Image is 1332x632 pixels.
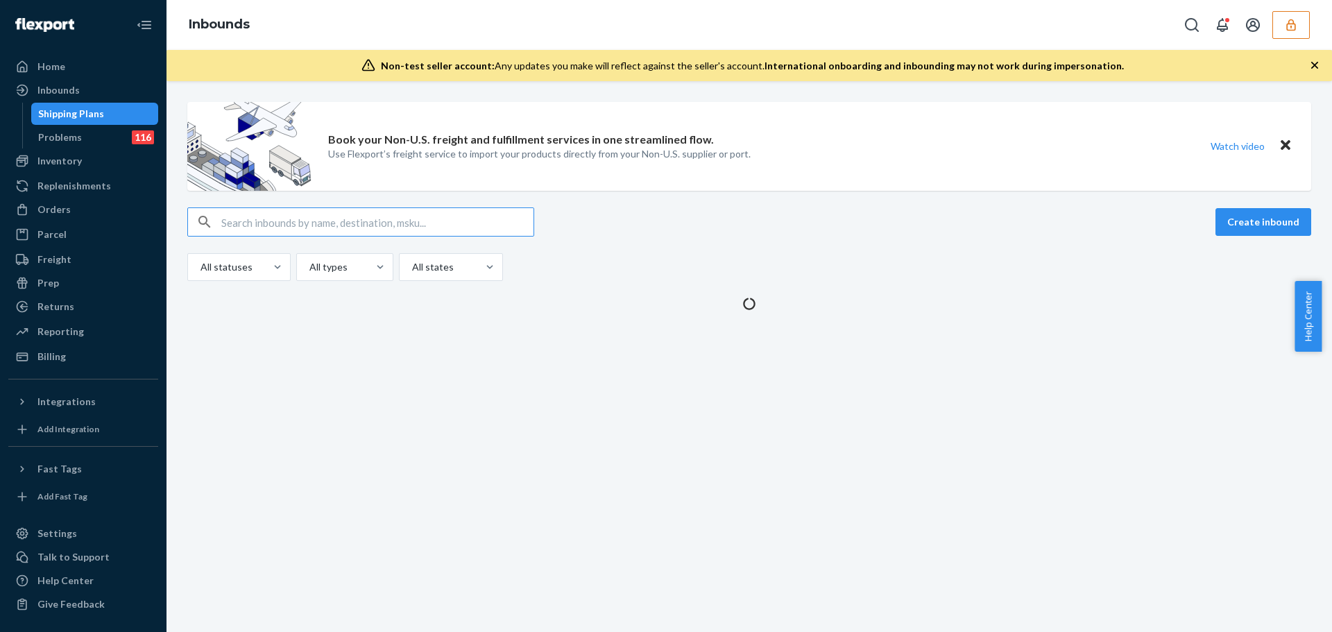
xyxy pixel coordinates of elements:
button: Create inbound [1215,208,1311,236]
a: Inbounds [189,17,250,32]
div: Replenishments [37,179,111,193]
div: Add Integration [37,423,99,435]
button: Open Search Box [1178,11,1206,39]
div: Any updates you make will reflect against the seller's account. [381,59,1124,73]
button: Integrations [8,391,158,413]
button: Give Feedback [8,593,158,615]
a: Add Integration [8,418,158,441]
div: Prep [37,276,59,290]
div: Inventory [37,154,82,168]
button: Open account menu [1239,11,1267,39]
p: Use Flexport’s freight service to import your products directly from your Non-U.S. supplier or port. [328,147,751,161]
div: Orders [37,203,71,216]
button: Close [1276,136,1295,156]
div: Settings [37,527,77,540]
button: Watch video [1202,136,1274,156]
button: Help Center [1295,281,1322,352]
div: Returns [37,300,74,314]
input: All states [411,260,412,274]
a: Prep [8,272,158,294]
span: Non-test seller account: [381,60,495,71]
div: Give Feedback [37,597,105,611]
div: Home [37,60,65,74]
input: Search inbounds by name, destination, msku... [221,208,533,236]
a: Inventory [8,150,158,172]
button: Fast Tags [8,458,158,480]
span: International onboarding and inbounding may not work during impersonation. [765,60,1124,71]
div: Reporting [37,325,84,339]
input: All types [308,260,309,274]
div: Help Center [37,574,94,588]
a: Problems116 [31,126,159,148]
div: Integrations [37,395,96,409]
a: Inbounds [8,79,158,101]
button: Close Navigation [130,11,158,39]
div: Freight [37,253,71,266]
a: Add Fast Tag [8,486,158,508]
button: Open notifications [1209,11,1236,39]
div: Inbounds [37,83,80,97]
a: Shipping Plans [31,103,159,125]
a: Billing [8,345,158,368]
div: Add Fast Tag [37,490,87,502]
a: Talk to Support [8,546,158,568]
div: Fast Tags [37,462,82,476]
input: All statuses [199,260,200,274]
img: Flexport logo [15,18,74,32]
a: Reporting [8,321,158,343]
div: Billing [37,350,66,364]
a: Help Center [8,570,158,592]
div: Talk to Support [37,550,110,564]
ol: breadcrumbs [178,5,261,45]
a: Settings [8,522,158,545]
a: Parcel [8,223,158,246]
a: Freight [8,248,158,271]
a: Home [8,55,158,78]
p: Book your Non-U.S. freight and fulfillment services in one streamlined flow. [328,132,714,148]
div: 116 [132,130,154,144]
a: Replenishments [8,175,158,197]
div: Shipping Plans [38,107,104,121]
a: Returns [8,296,158,318]
a: Orders [8,198,158,221]
div: Problems [38,130,82,144]
div: Parcel [37,228,67,241]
